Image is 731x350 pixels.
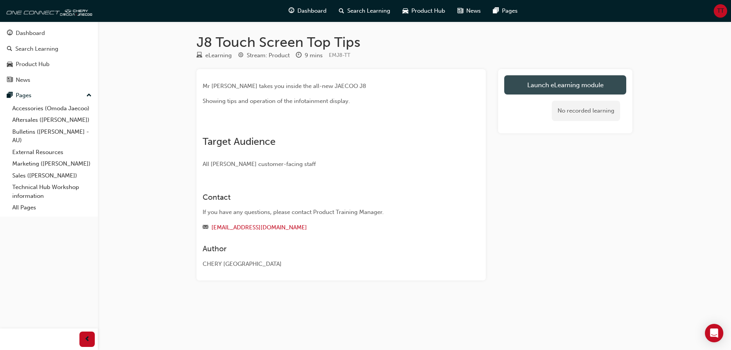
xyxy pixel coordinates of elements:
div: CHERY [GEOGRAPHIC_DATA] [203,260,452,269]
a: Accessories (Omoda Jaecoo) [9,103,95,114]
a: All Pages [9,202,95,214]
span: Mr [PERSON_NAME] takes you inside the all-new JAECOO J8 [203,83,366,90]
button: TT [714,4,727,18]
span: up-icon [86,91,92,101]
span: search-icon [7,46,12,53]
span: car-icon [403,6,408,16]
a: Product Hub [3,57,95,71]
a: pages-iconPages [487,3,524,19]
span: Pages [502,7,518,15]
a: Search Learning [3,42,95,56]
div: No recorded learning [552,101,620,121]
img: oneconnect [4,3,92,18]
div: Stream [238,51,290,60]
span: All [PERSON_NAME] customer-facing staff [203,161,316,168]
a: car-iconProduct Hub [396,3,451,19]
h1: J8 Touch Screen Top Tips [196,34,632,51]
span: news-icon [457,6,463,16]
a: guage-iconDashboard [282,3,333,19]
span: Search Learning [347,7,390,15]
a: External Resources [9,146,95,158]
span: guage-icon [7,30,13,37]
div: Product Hub [16,60,50,69]
div: If you have any questions, please contact Product Training Manager. [203,208,452,217]
div: Dashboard [16,29,45,38]
div: Email [203,223,452,232]
div: News [16,76,30,85]
span: learningResourceType_ELEARNING-icon [196,52,202,59]
span: clock-icon [296,52,302,59]
h3: Contact [203,193,452,202]
a: Dashboard [3,26,95,40]
span: email-icon [203,224,208,231]
span: Showing tips and operation of the infotainment display. [203,98,350,105]
span: news-icon [7,77,13,84]
div: Search Learning [15,45,58,53]
span: prev-icon [84,335,90,344]
span: News [466,7,481,15]
button: Pages [3,88,95,103]
span: pages-icon [493,6,499,16]
a: Sales ([PERSON_NAME]) [9,170,95,182]
div: Pages [16,91,31,100]
span: pages-icon [7,92,13,99]
span: Target Audience [203,136,276,148]
span: Product Hub [411,7,445,15]
a: News [3,73,95,87]
span: guage-icon [289,6,294,16]
div: Stream: Product [247,51,290,60]
button: DashboardSearch LearningProduct HubNews [3,25,95,88]
span: car-icon [7,61,13,68]
a: Marketing ([PERSON_NAME]) [9,158,95,170]
a: Bulletins ([PERSON_NAME] - AU) [9,126,95,146]
span: search-icon [339,6,344,16]
a: search-iconSearch Learning [333,3,396,19]
h3: Author [203,244,452,253]
span: Learning resource code [329,52,350,58]
div: Duration [296,51,323,60]
div: Type [196,51,232,60]
div: Open Intercom Messenger [705,324,723,342]
a: Aftersales ([PERSON_NAME]) [9,114,95,126]
a: news-iconNews [451,3,487,19]
a: [EMAIL_ADDRESS][DOMAIN_NAME] [211,224,307,231]
span: Dashboard [297,7,327,15]
span: target-icon [238,52,244,59]
div: eLearning [205,51,232,60]
div: 9 mins [305,51,323,60]
a: Technical Hub Workshop information [9,181,95,202]
a: Launch eLearning module [504,75,626,95]
span: TT [717,7,724,15]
